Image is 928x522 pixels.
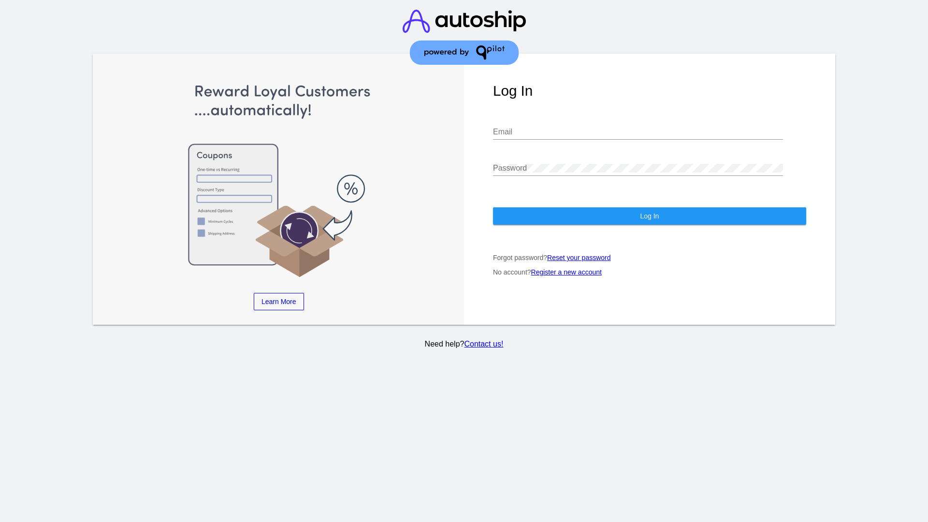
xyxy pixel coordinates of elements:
[493,83,806,99] h1: Log In
[493,207,806,225] button: Log In
[493,254,806,261] p: Forgot password?
[640,212,659,220] span: Log In
[261,298,296,305] span: Learn More
[531,268,602,276] a: Register a new account
[254,293,304,310] a: Learn More
[493,268,806,276] p: No account?
[91,340,837,348] p: Need help?
[493,128,783,136] input: Email
[122,83,435,278] img: Apply Coupons Automatically to Scheduled Orders with QPilot
[464,340,503,348] a: Contact us!
[547,254,611,261] a: Reset your password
